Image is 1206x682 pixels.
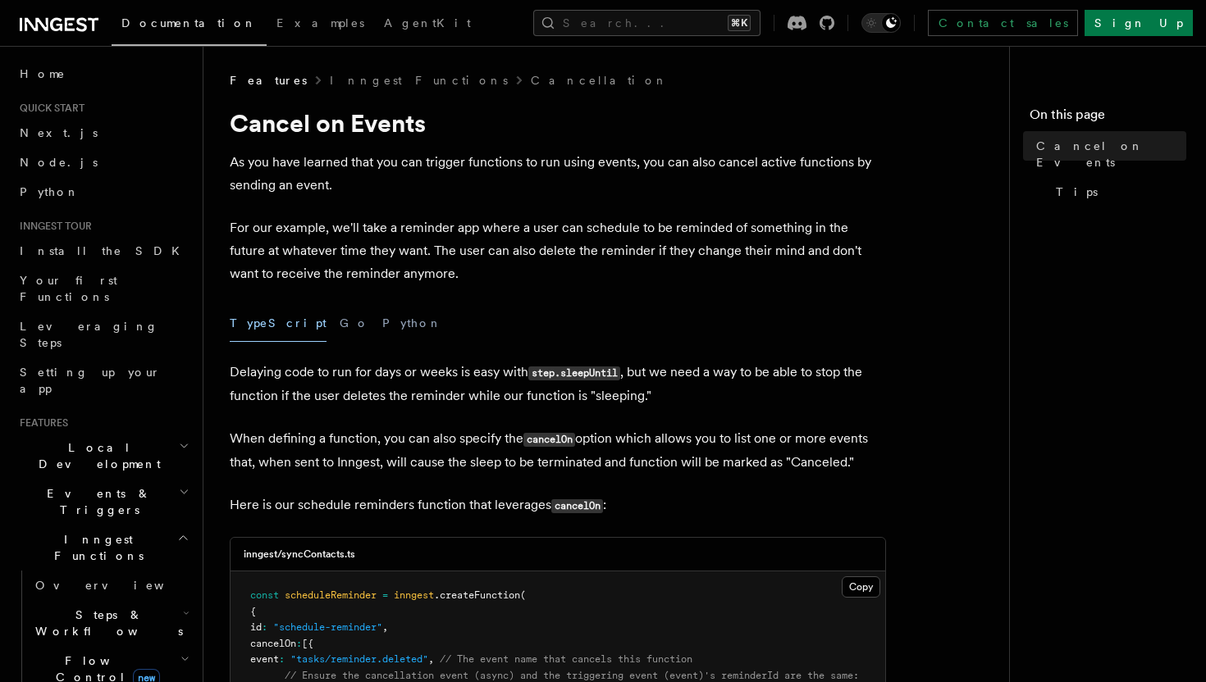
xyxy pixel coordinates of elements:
button: Copy [842,576,880,598]
a: Your first Functions [13,266,193,311]
p: When defining a function, you can also specify the option which allows you to list one or more ev... [230,427,886,474]
span: , [428,653,434,665]
a: Sign Up [1085,10,1193,36]
h4: On this page [1030,105,1186,131]
span: Install the SDK [20,244,190,257]
button: Inngest Functions [13,525,193,571]
span: Features [230,72,307,89]
h1: Cancel on Events [230,108,886,138]
a: Install the SDK [13,236,193,266]
span: AgentKit [384,16,471,30]
span: Inngest Functions [13,531,177,564]
a: Contact sales [928,10,1078,36]
span: [{ [302,638,313,649]
code: step.sleepUntil [528,366,620,380]
span: , [382,621,388,633]
p: Here is our schedule reminders function that leverages : [230,493,886,517]
a: Inngest Functions [330,72,508,89]
button: Search...⌘K [533,10,761,36]
span: ( [520,589,526,601]
span: Setting up your app [20,366,161,395]
a: Documentation [112,5,267,46]
span: inngest [394,589,434,601]
span: Inngest tour [13,220,92,233]
a: AgentKit [374,5,481,44]
span: : [296,638,302,649]
a: Leveraging Steps [13,311,193,357]
button: Local Development [13,433,193,479]
span: cancelOn [250,638,296,649]
button: Steps & Workflows [29,600,193,646]
kbd: ⌘K [728,15,751,31]
h3: inngest/syncContacts.ts [244,548,355,561]
button: Toggle dark mode [861,13,901,33]
span: Overview [35,579,204,592]
code: cancelOn [551,499,603,513]
span: event [250,653,279,665]
span: Tips [1056,184,1098,200]
button: Events & Triggers [13,479,193,525]
span: Cancel on Events [1036,138,1186,170]
span: Features [13,416,68,430]
span: { [250,606,256,617]
p: For our example, we'll take a reminder app where a user can schedule to be reminded of something ... [230,216,886,285]
span: Next.js [20,126,98,139]
span: "tasks/reminder.deleted" [290,653,428,665]
span: Documentation [121,16,257,30]
span: : [262,621,267,633]
span: Leveraging Steps [20,320,158,349]
span: : [279,653,285,665]
span: id [250,621,262,633]
span: scheduleReminder [285,589,377,601]
button: Go [340,305,369,342]
a: Node.js [13,148,193,177]
span: "schedule-reminder" [273,621,382,633]
a: Next.js [13,118,193,148]
a: Examples [267,5,374,44]
span: // The event name that cancels this function [440,653,692,665]
a: Home [13,59,193,89]
code: cancelOn [523,433,575,447]
span: Python [20,185,80,198]
span: Node.js [20,156,98,169]
span: Quick start [13,102,85,115]
a: Setting up your app [13,357,193,403]
span: const [250,589,279,601]
a: Cancel on Events [1030,131,1186,177]
button: TypeScript [230,305,327,342]
span: Events & Triggers [13,485,179,518]
p: Delaying code to run for days or weeks is easy with , but we need a way to be able to stop the fu... [230,361,886,407]
span: .createFunction [434,589,520,601]
span: // Ensure the cancellation event (async) and the triggering event (event)'s reminderId are the same: [285,670,859,681]
span: Examples [276,16,364,30]
span: Home [20,66,66,82]
a: Cancellation [531,72,669,89]
a: Tips [1049,177,1186,207]
span: = [382,589,388,601]
span: Steps & Workflows [29,607,183,639]
a: Python [13,177,193,207]
button: Python [382,305,442,342]
span: Your first Functions [20,274,117,303]
p: As you have learned that you can trigger functions to run using events, you can also cancel activ... [230,151,886,197]
a: Overview [29,571,193,600]
span: Local Development [13,439,179,472]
